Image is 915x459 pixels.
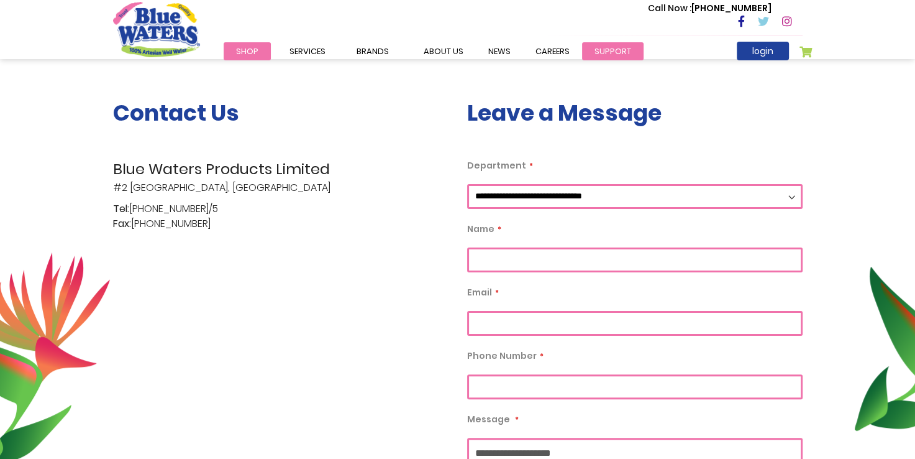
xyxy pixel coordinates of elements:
span: Message [467,413,510,425]
h3: Leave a Message [467,100,803,126]
span: Phone Number [467,350,537,362]
p: [PHONE_NUMBER] [648,2,772,15]
span: Call Now : [648,2,691,14]
p: #2 [GEOGRAPHIC_DATA], [GEOGRAPHIC_DATA] [113,158,448,195]
span: Blue Waters Products Limited [113,158,448,180]
a: News [476,42,523,60]
span: Brands [357,45,389,57]
a: support [582,42,644,60]
p: [PHONE_NUMBER]/5 [PHONE_NUMBER] [113,202,448,231]
span: Services [289,45,325,57]
span: Email [467,286,492,299]
span: Shop [236,45,258,57]
a: careers [523,42,582,60]
h3: Contact Us [113,100,448,126]
a: login [737,42,789,60]
span: Tel: [113,202,129,216]
a: about us [411,42,476,60]
span: Department [467,159,526,172]
span: Fax: [113,216,131,231]
a: store logo [113,2,200,57]
span: Name [467,223,494,235]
